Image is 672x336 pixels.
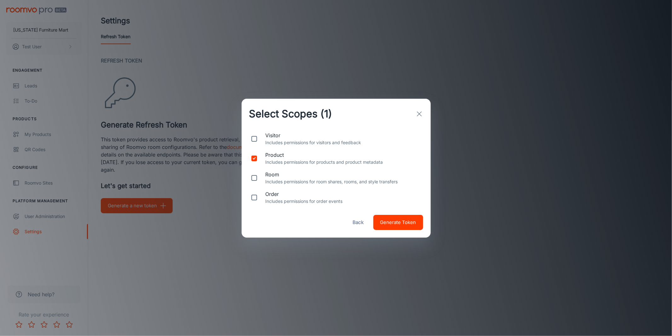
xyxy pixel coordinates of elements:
[242,149,431,168] div: productIncludes permissions for products and product metadata
[242,99,340,129] h2: Select Scopes (1)
[348,215,368,230] button: Back
[266,171,421,178] span: room
[266,178,421,185] p: Includes permissions for room shares, rooms, and style transfers
[242,168,431,188] div: roomIncludes permissions for room shares, rooms, and style transfers
[266,151,421,159] span: product
[266,139,421,146] p: Includes permissions for visitors and feedback
[266,159,421,166] p: Includes permissions for products and product metadata
[380,218,416,227] span: Generate Token
[266,132,421,139] span: visitor
[242,188,431,207] div: orderIncludes permissions for order events
[266,198,421,205] p: Includes permissions for order events
[373,215,423,230] button: Generate Token
[266,190,421,198] span: order
[242,129,431,149] div: visitorIncludes permissions for visitors and feedback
